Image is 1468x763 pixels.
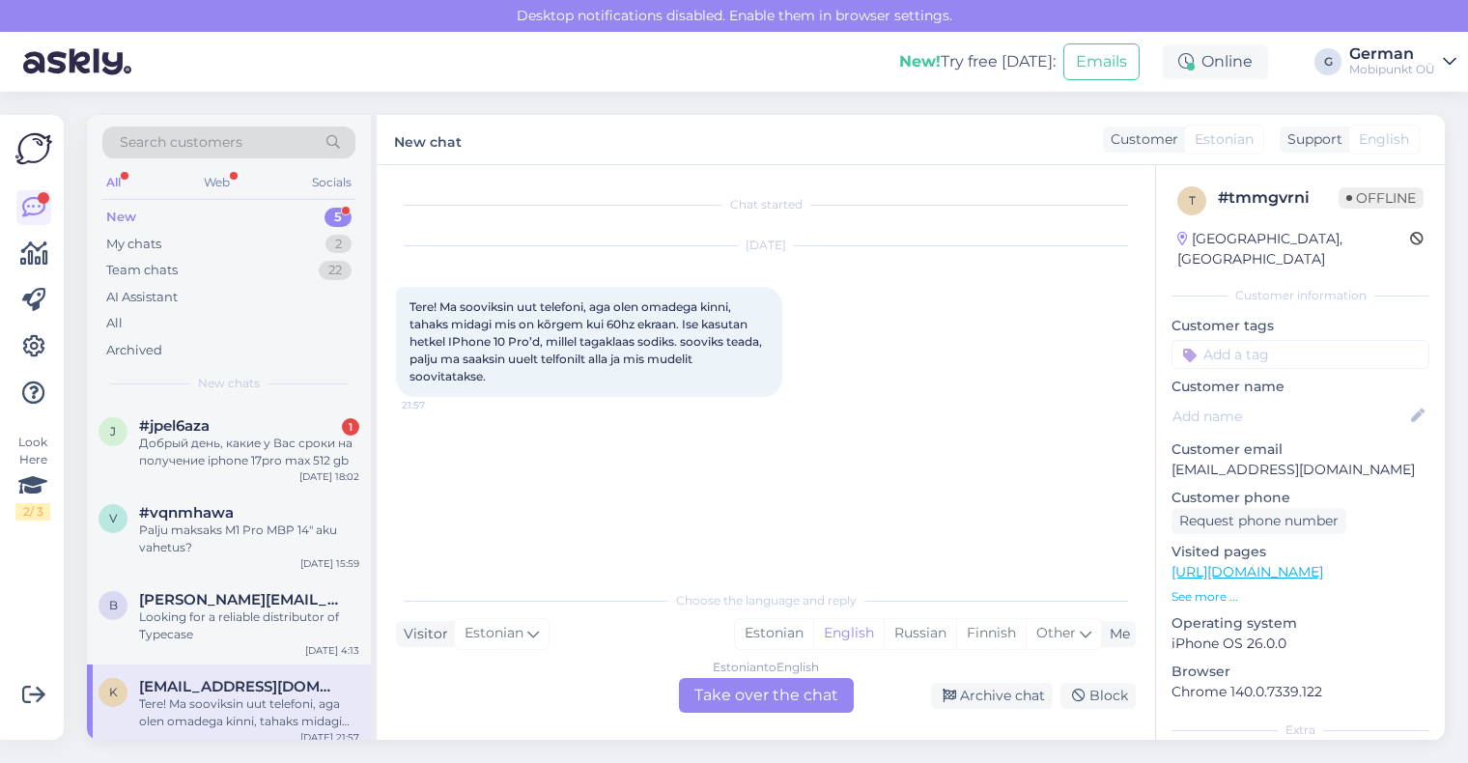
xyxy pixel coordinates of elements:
div: 1 [342,418,359,436]
span: Search customers [120,132,242,153]
span: Tere! Ma sooviksin uut telefoni, aga olen omadega kinni, tahaks midagi mis on kõrgem kui 60hz ekr... [409,299,765,383]
div: Chat started [396,196,1136,213]
p: iPhone OS 26.0.0 [1172,634,1429,654]
span: English [1359,129,1409,150]
div: All [106,314,123,333]
div: German [1349,46,1435,62]
img: Askly Logo [15,130,52,167]
span: New chats [198,375,260,392]
div: Request phone number [1172,508,1346,534]
div: 2 / 3 [15,503,50,521]
div: Looking for a reliable distributor of Typecase [139,608,359,643]
div: English [813,619,884,648]
div: Support [1280,129,1342,150]
div: Tere! Ma sooviksin uut telefoni, aga olen omadega kinni, tahaks midagi mis on kõrgem kui 60hz ekr... [139,695,359,730]
div: All [102,170,125,195]
div: 2 [325,235,352,254]
span: Estonian [1195,129,1254,150]
div: Socials [308,170,355,195]
p: Operating system [1172,613,1429,634]
div: New [106,208,136,227]
div: Archived [106,341,162,360]
span: b [109,598,118,612]
div: [DATE] 18:02 [299,469,359,484]
p: Customer name [1172,377,1429,397]
span: #jpel6aza [139,417,210,435]
p: Browser [1172,662,1429,682]
span: 21:57 [402,398,474,412]
span: Offline [1339,187,1424,209]
div: Customer [1103,129,1178,150]
div: [DATE] [396,237,1136,254]
p: See more ... [1172,588,1429,606]
div: Customer information [1172,287,1429,304]
div: Try free [DATE]: [899,50,1056,73]
div: 5 [325,208,352,227]
div: Choose the language and reply [396,592,1136,609]
div: G [1314,48,1341,75]
div: AI Assistant [106,288,178,307]
div: Extra [1172,721,1429,739]
button: Emails [1063,43,1140,80]
div: [DATE] 4:13 [305,643,359,658]
div: Visitor [396,624,448,644]
p: Customer phone [1172,488,1429,508]
div: Estonian [735,619,813,648]
div: Team chats [106,261,178,280]
span: kunozifier@gmail.com [139,678,340,695]
span: Other [1036,624,1076,641]
div: Archive chat [931,683,1053,709]
p: Chrome 140.0.7339.122 [1172,682,1429,702]
p: Customer tags [1172,316,1429,336]
div: Добрый день, какие у Вас сроки на получение iphone 17pro max 512 gb [139,435,359,469]
div: Online [1163,44,1268,79]
span: v [109,511,117,525]
div: [GEOGRAPHIC_DATA], [GEOGRAPHIC_DATA] [1177,229,1410,269]
span: j [110,424,116,438]
p: Visited pages [1172,542,1429,562]
span: benson@typecase.co [139,591,340,608]
div: Estonian to English [713,659,819,676]
b: New! [899,52,941,71]
div: Palju maksaks M1 Pro MBP 14" aku vahetus? [139,522,359,556]
a: [URL][DOMAIN_NAME] [1172,563,1323,580]
input: Add a tag [1172,340,1429,369]
div: [DATE] 15:59 [300,556,359,571]
p: Customer email [1172,439,1429,460]
div: # tmmgvrni [1218,186,1339,210]
div: My chats [106,235,161,254]
div: Finnish [956,619,1026,648]
div: Take over the chat [679,678,854,713]
span: k [109,685,118,699]
span: #vqnmhawa [139,504,234,522]
span: t [1189,193,1196,208]
div: Web [200,170,234,195]
div: Block [1060,683,1136,709]
label: New chat [394,127,462,153]
div: [DATE] 21:57 [300,730,359,745]
div: 22 [319,261,352,280]
div: Russian [884,619,956,648]
div: Look Here [15,434,50,521]
input: Add name [1172,406,1407,427]
p: [EMAIL_ADDRESS][DOMAIN_NAME] [1172,460,1429,480]
div: Mobipunkt OÜ [1349,62,1435,77]
div: Me [1102,624,1130,644]
a: GermanMobipunkt OÜ [1349,46,1456,77]
span: Estonian [465,623,523,644]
